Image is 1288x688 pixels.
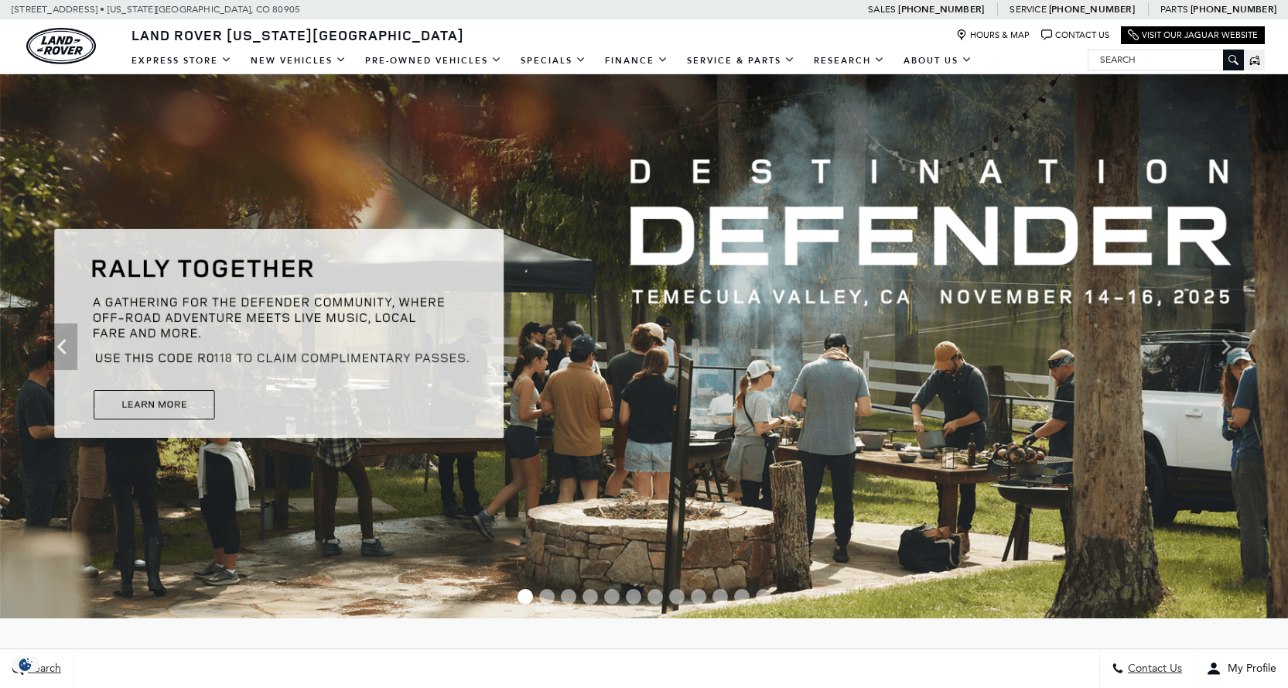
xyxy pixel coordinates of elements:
[647,589,663,604] span: Go to slide 7
[8,656,43,673] img: Opt-Out Icon
[604,589,620,604] span: Go to slide 5
[868,4,896,15] span: Sales
[26,28,96,64] a: land-rover
[122,26,473,44] a: Land Rover [US_STATE][GEOGRAPHIC_DATA]
[678,47,805,74] a: Service & Parts
[1041,29,1109,41] a: Contact Us
[1010,4,1046,15] span: Service
[805,47,894,74] a: Research
[1191,3,1276,15] a: [PHONE_NUMBER]
[1221,662,1276,676] span: My Profile
[1194,649,1288,688] button: Open user profile menu
[518,589,533,604] span: Go to slide 1
[669,589,685,604] span: Go to slide 8
[626,589,641,604] span: Go to slide 6
[132,26,464,44] span: Land Rover [US_STATE][GEOGRAPHIC_DATA]
[734,589,750,604] span: Go to slide 11
[12,4,300,15] a: [STREET_ADDRESS] • [US_STATE][GEOGRAPHIC_DATA], CO 80905
[1160,4,1188,15] span: Parts
[898,3,984,15] a: [PHONE_NUMBER]
[691,589,706,604] span: Go to slide 9
[1211,323,1242,370] div: Next
[46,323,77,370] div: Previous
[26,28,96,64] img: Land Rover
[1049,3,1135,15] a: [PHONE_NUMBER]
[122,47,982,74] nav: Main Navigation
[756,589,771,604] span: Go to slide 12
[8,656,43,673] section: Click to Open Cookie Consent Modal
[596,47,678,74] a: Finance
[1124,662,1182,676] span: Contact Us
[122,47,241,74] a: EXPRESS STORE
[956,29,1030,41] a: Hours & Map
[511,47,596,74] a: Specials
[894,47,982,74] a: About Us
[583,589,598,604] span: Go to slide 4
[539,589,555,604] span: Go to slide 2
[561,589,576,604] span: Go to slide 3
[712,589,728,604] span: Go to slide 10
[356,47,511,74] a: Pre-Owned Vehicles
[1128,29,1258,41] a: Visit Our Jaguar Website
[241,47,356,74] a: New Vehicles
[1088,50,1243,69] input: Search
